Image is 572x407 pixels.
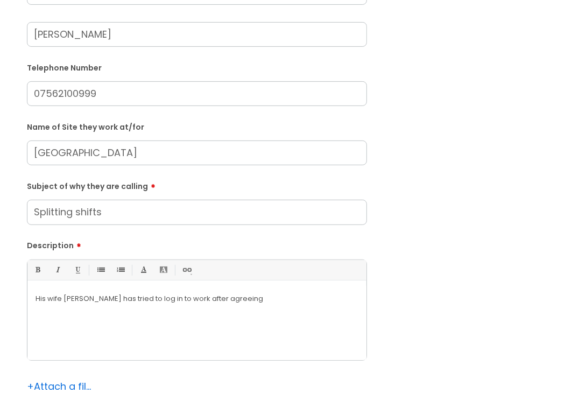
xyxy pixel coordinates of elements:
[27,22,367,47] input: Your Name
[27,237,367,250] label: Description
[137,263,150,277] a: Font Color
[180,263,193,277] a: Link
[51,263,64,277] a: Italic (Ctrl-I)
[27,121,367,132] label: Name of Site they work at/for
[27,61,367,73] label: Telephone Number
[36,294,358,304] p: His wife [PERSON_NAME] has tried to log in to work after agreeing
[157,263,170,277] a: Back Color
[70,263,84,277] a: Underline(Ctrl-U)
[27,178,367,191] label: Subject of why they are calling
[94,263,107,277] a: • Unordered List (Ctrl-Shift-7)
[114,263,127,277] a: 1. Ordered List (Ctrl-Shift-8)
[31,263,44,277] a: Bold (Ctrl-B)
[27,378,91,395] div: Attach a file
